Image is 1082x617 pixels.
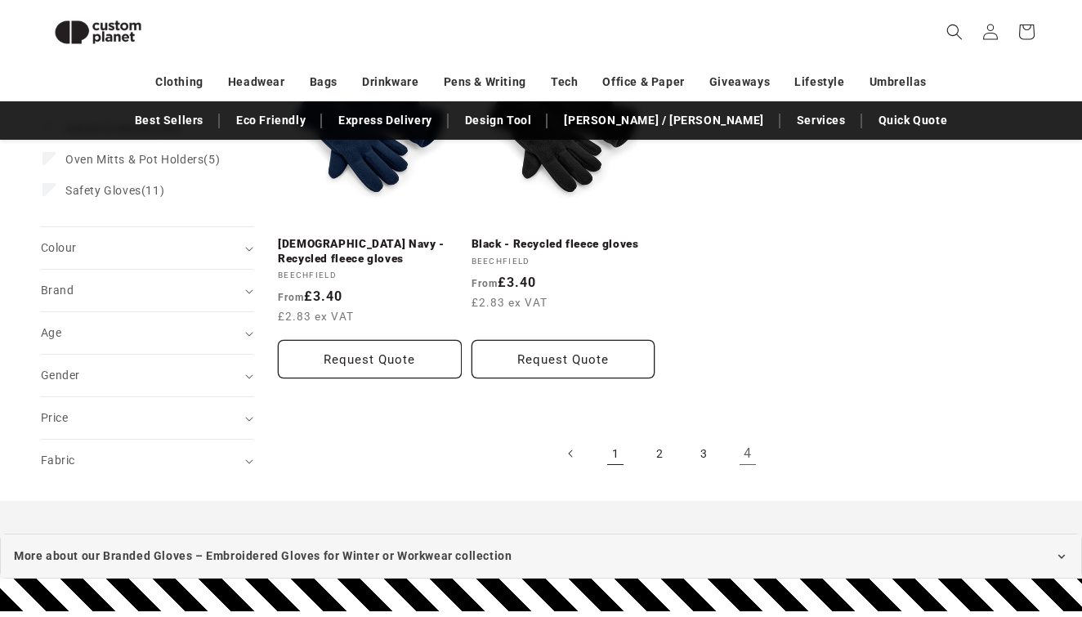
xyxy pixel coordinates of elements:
span: Oven Mitts & Pot Holders [65,153,203,166]
summary: Price [41,397,253,439]
a: Pens & Writing [444,68,526,96]
button: Request Quote [472,340,655,378]
nav: Pagination [278,436,1041,472]
summary: Colour (0 selected) [41,227,253,269]
a: Tech [551,68,578,96]
span: Age [41,326,61,339]
a: Best Sellers [127,106,212,135]
a: Office & Paper [602,68,684,96]
a: Black - Recycled fleece gloves [472,237,655,252]
span: Colour [41,241,76,254]
a: Page 2 [642,436,677,472]
a: Eco Friendly [228,106,314,135]
img: Custom Planet [41,7,155,58]
a: [PERSON_NAME] / [PERSON_NAME] [556,106,771,135]
a: Page 4 [730,436,766,472]
span: Price [41,411,68,424]
a: Giveaways [709,68,770,96]
span: (11) [65,183,164,198]
a: Page 3 [686,436,722,472]
a: Clothing [155,68,203,96]
a: Headwear [228,68,285,96]
a: Page 1 [597,436,633,472]
button: Request Quote [278,340,462,378]
summary: Age (0 selected) [41,312,253,354]
span: Gender [41,369,79,382]
a: [DEMOGRAPHIC_DATA] Navy - Recycled fleece gloves [278,237,462,266]
summary: Search [937,14,972,50]
span: Brand [41,284,74,297]
iframe: Chat Widget [802,440,1082,617]
span: Fabric [41,454,74,467]
a: Express Delivery [330,106,440,135]
a: Drinkware [362,68,418,96]
a: Lifestyle [794,68,844,96]
summary: Fabric (0 selected) [41,440,253,481]
summary: Brand (0 selected) [41,270,253,311]
span: Safety Gloves [65,184,141,197]
a: Quick Quote [870,106,956,135]
a: Services [789,106,854,135]
summary: Gender (0 selected) [41,355,253,396]
a: Bags [310,68,338,96]
a: Previous page [553,436,589,472]
a: Design Tool [457,106,540,135]
a: Umbrellas [870,68,927,96]
span: More about our Branded Gloves – Embroidered Gloves for Winter or Workwear collection [14,546,512,566]
span: (5) [65,152,220,167]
